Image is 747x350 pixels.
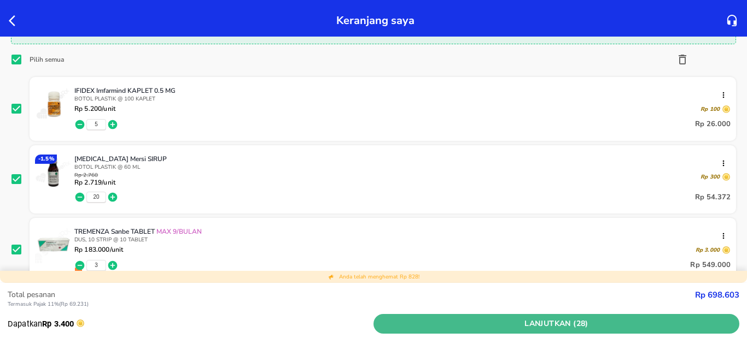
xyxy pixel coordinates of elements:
p: Rp 100 [701,105,720,113]
p: TREMENZA Sanbe TABLET [74,227,722,236]
img: TREMENZA Sanbe TABLET [35,227,71,263]
button: 5 [95,121,98,128]
p: Rp 54.372 [695,191,731,204]
p: Rp 26.000 [695,118,731,131]
div: - 1.5 % [35,155,57,164]
button: 20 [93,193,99,201]
p: Rp 5.200 /unit [74,105,115,112]
p: Rp 2.719 /unit [74,179,115,186]
button: 3 [95,262,98,269]
p: IFIDEX Imfarmind KAPLET 0.5 MG [74,86,722,95]
p: Rp 549.000 [690,259,731,272]
p: BOTOL PLASTIK @ 100 KAPLET [74,95,731,103]
strong: Rp 3.400 [42,319,74,329]
img: total discount [328,274,335,280]
img: IFIDEX Imfarmind KAPLET 0.5 MG [35,86,71,122]
p: DUS, 10 STRIP @ 10 TABLET [74,236,731,244]
strong: Rp 698.603 [695,289,739,300]
p: Keranjang saya [336,11,415,30]
p: Termasuk Pajak 11% ( Rp 69.231 ) [8,300,695,309]
p: Rp 3.000 [696,246,720,254]
p: Dapatkan [8,318,373,330]
p: BOTOL PLASTIK @ 60 ML [74,163,731,171]
p: [MEDICAL_DATA] Mersi SIRUP [74,155,722,163]
span: Lanjutkan (28) [378,317,735,331]
span: MAX 9/BULAN [155,227,202,236]
div: Pilih semua [30,55,64,64]
p: Rp 2.760 [74,173,115,179]
p: Rp 183.000 /unit [74,246,123,253]
p: Total pesanan [8,289,695,300]
img: PARACETAMOL Mersi SIRUP [35,155,71,191]
button: Lanjutkan (28) [373,314,739,334]
p: Rp 300 [701,173,720,181]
